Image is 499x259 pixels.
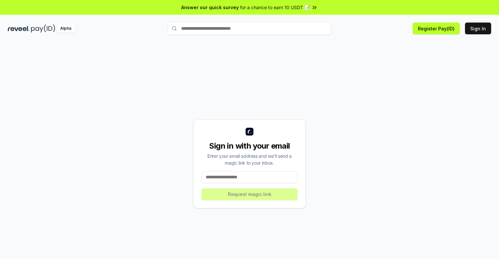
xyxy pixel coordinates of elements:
button: Sign In [465,23,491,34]
div: Enter your email address and we’ll send a magic link to your inbox. [201,153,298,166]
img: reveel_dark [8,24,30,33]
span: for a chance to earn 10 USDT 📝 [240,4,310,11]
img: logo_small [246,128,253,136]
div: Alpha [57,24,75,33]
button: Register Pay(ID) [413,23,460,34]
img: pay_id [31,24,55,33]
div: Sign in with your email [201,141,298,151]
span: Answer our quick survey [181,4,239,11]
